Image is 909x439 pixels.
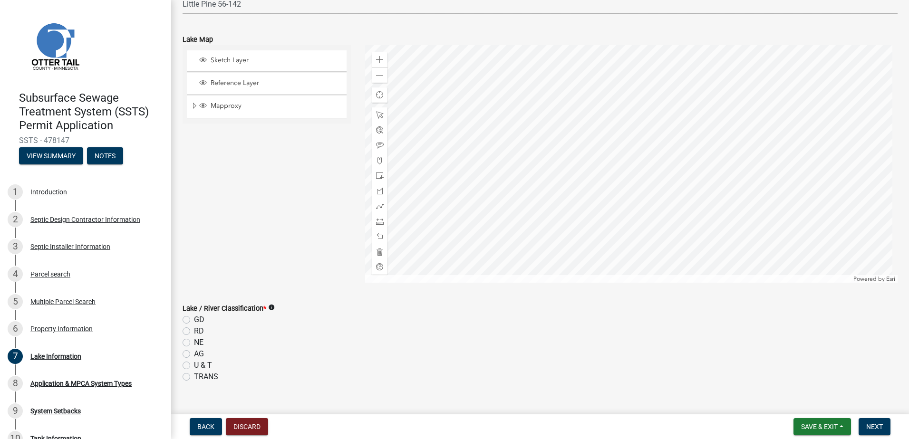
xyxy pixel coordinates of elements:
[801,423,838,430] span: Save & Exit
[372,52,387,67] div: Zoom in
[19,91,164,132] h4: Subsurface Sewage Treatment System (SSTS) Permit Application
[183,37,213,43] label: Lake Map
[208,79,343,87] span: Reference Layer
[186,48,348,121] ul: Layer List
[190,418,222,435] button: Back
[372,67,387,83] div: Zoom out
[851,275,898,283] div: Powered by
[8,239,23,254] div: 3
[30,408,81,414] div: System Setbacks
[19,147,83,164] button: View Summary
[8,403,23,419] div: 9
[8,321,23,336] div: 6
[886,276,895,282] a: Esri
[372,87,387,103] div: Find my location
[183,305,266,312] label: Lake / River Classification
[198,102,343,111] div: Mapproxy
[208,102,343,110] span: Mapproxy
[30,353,81,360] div: Lake Information
[30,189,67,195] div: Introduction
[8,349,23,364] div: 7
[191,102,198,112] span: Expand
[8,376,23,391] div: 8
[197,423,214,430] span: Back
[30,298,96,305] div: Multiple Parcel Search
[859,418,890,435] button: Next
[194,371,218,382] label: TRANS
[194,337,203,348] label: NE
[8,212,23,227] div: 2
[187,96,347,118] li: Mapproxy
[19,153,83,161] wm-modal-confirm: Summary
[8,184,23,200] div: 1
[30,380,132,387] div: Application & MPCA System Types
[30,243,110,250] div: Septic Installer Information
[30,271,70,277] div: Parcel search
[30,325,93,332] div: Property Information
[194,360,212,371] label: U & T
[87,147,123,164] button: Notes
[19,10,90,81] img: Otter Tail County, Minnesota
[87,153,123,161] wm-modal-confirm: Notes
[8,294,23,309] div: 5
[194,348,204,360] label: AG
[226,418,268,435] button: Discard
[793,418,851,435] button: Save & Exit
[866,423,883,430] span: Next
[19,136,152,145] span: SSTS - 478147
[30,216,140,223] div: Septic Design Contractor Information
[268,304,275,311] i: info
[194,325,204,337] label: RD
[198,79,343,88] div: Reference Layer
[208,56,343,65] span: Sketch Layer
[198,56,343,66] div: Sketch Layer
[8,267,23,282] div: 4
[187,50,347,72] li: Sketch Layer
[194,314,204,325] label: GD
[187,73,347,95] li: Reference Layer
